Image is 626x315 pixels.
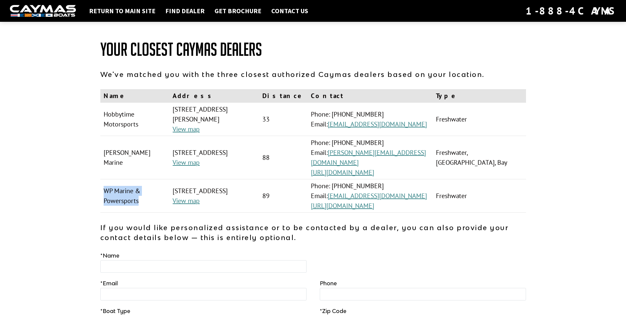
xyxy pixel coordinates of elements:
[162,7,208,15] a: Find Dealer
[328,192,427,200] a: [EMAIL_ADDRESS][DOMAIN_NAME]
[526,4,616,18] div: 1-888-4CAYMAS
[173,196,200,205] a: View map
[173,158,200,167] a: View map
[100,307,130,315] label: Boat Type
[259,136,308,179] td: 88
[100,179,170,213] td: WP Marine & Powersports
[308,103,433,136] td: Phone: [PHONE_NUMBER] Email:
[320,307,346,315] label: Zip Code
[169,179,259,213] td: [STREET_ADDRESS]
[100,252,119,260] label: Name
[311,148,426,167] a: [PERSON_NAME][EMAIL_ADDRESS][DOMAIN_NAME]
[100,40,526,59] h1: Your Closest Caymas Dealers
[100,223,526,242] p: If you would like personalized assistance or to be contacted by a dealer, you can also provide yo...
[100,103,170,136] td: Hobbytime Motorsports
[100,136,170,179] td: [PERSON_NAME] Marine
[169,136,259,179] td: [STREET_ADDRESS]
[433,179,526,213] td: Freshwater
[173,125,200,133] a: View map
[433,136,526,179] td: Freshwater, [GEOGRAPHIC_DATA], Bay
[308,136,433,179] td: Phone: [PHONE_NUMBER] Email:
[308,179,433,213] td: Phone: [PHONE_NUMBER] Email:
[311,201,374,210] a: [URL][DOMAIN_NAME]
[433,89,526,103] th: Type
[211,7,265,15] a: Get Brochure
[100,89,170,103] th: Name
[259,179,308,213] td: 89
[268,7,312,15] a: Contact Us
[433,103,526,136] td: Freshwater
[100,279,118,287] label: Email
[311,168,374,177] a: [URL][DOMAIN_NAME]
[259,89,308,103] th: Distance
[320,279,337,287] label: Phone
[328,120,427,128] a: [EMAIL_ADDRESS][DOMAIN_NAME]
[259,103,308,136] td: 33
[100,69,526,79] p: We've matched you with the three closest authorized Caymas dealers based on your location.
[86,7,159,15] a: Return to main site
[169,89,259,103] th: Address
[169,103,259,136] td: [STREET_ADDRESS][PERSON_NAME]
[10,5,76,17] img: white-logo-c9c8dbefe5ff5ceceb0f0178aa75bf4bb51f6bca0971e226c86eb53dfe498488.png
[308,89,433,103] th: Contact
